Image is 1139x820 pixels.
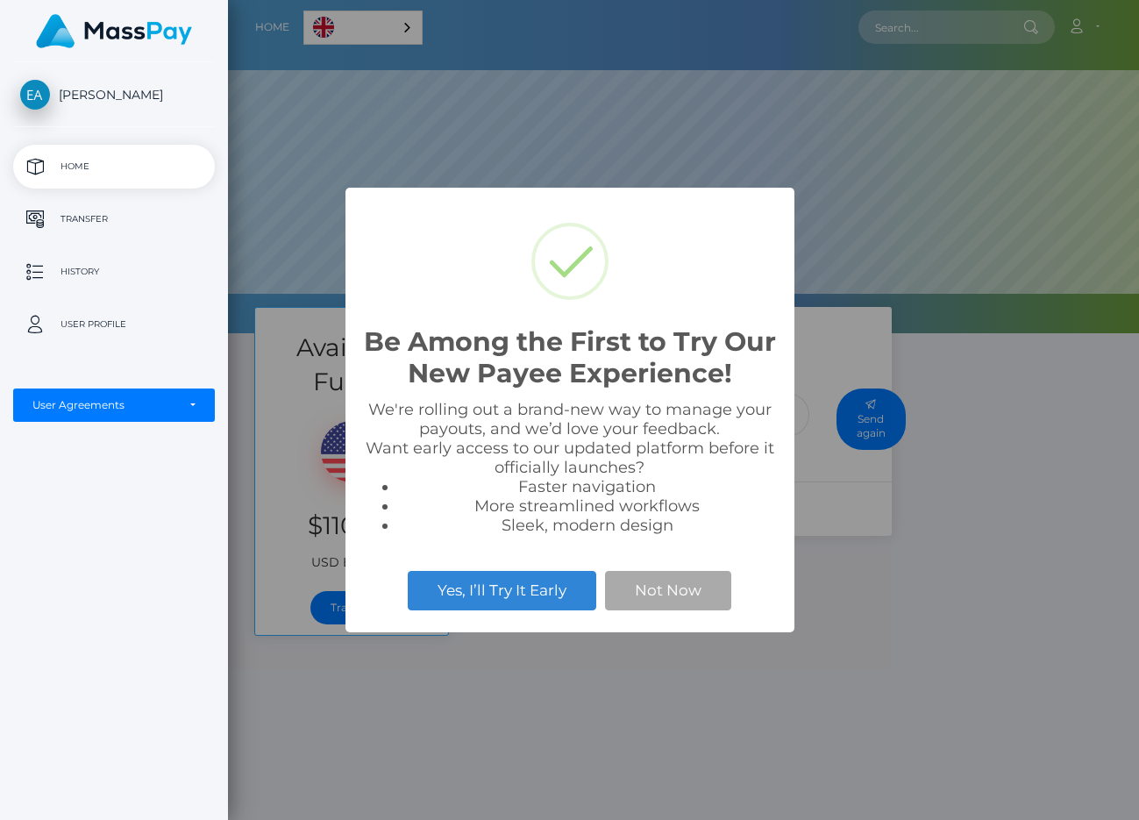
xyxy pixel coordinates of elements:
[13,389,215,422] button: User Agreements
[32,398,176,412] div: User Agreements
[363,400,777,535] div: We're rolling out a brand-new way to manage your payouts, and we’d love your feedback. Want early...
[20,259,208,285] p: History
[20,311,208,338] p: User Profile
[408,571,596,610] button: Yes, I’ll Try It Early
[398,496,777,516] li: More streamlined workflows
[398,516,777,535] li: Sleek, modern design
[13,87,215,103] span: [PERSON_NAME]
[20,153,208,180] p: Home
[36,14,192,48] img: MassPay
[363,326,777,389] h2: Be Among the First to Try Our New Payee Experience!
[20,206,208,232] p: Transfer
[605,571,731,610] button: Not Now
[398,477,777,496] li: Faster navigation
